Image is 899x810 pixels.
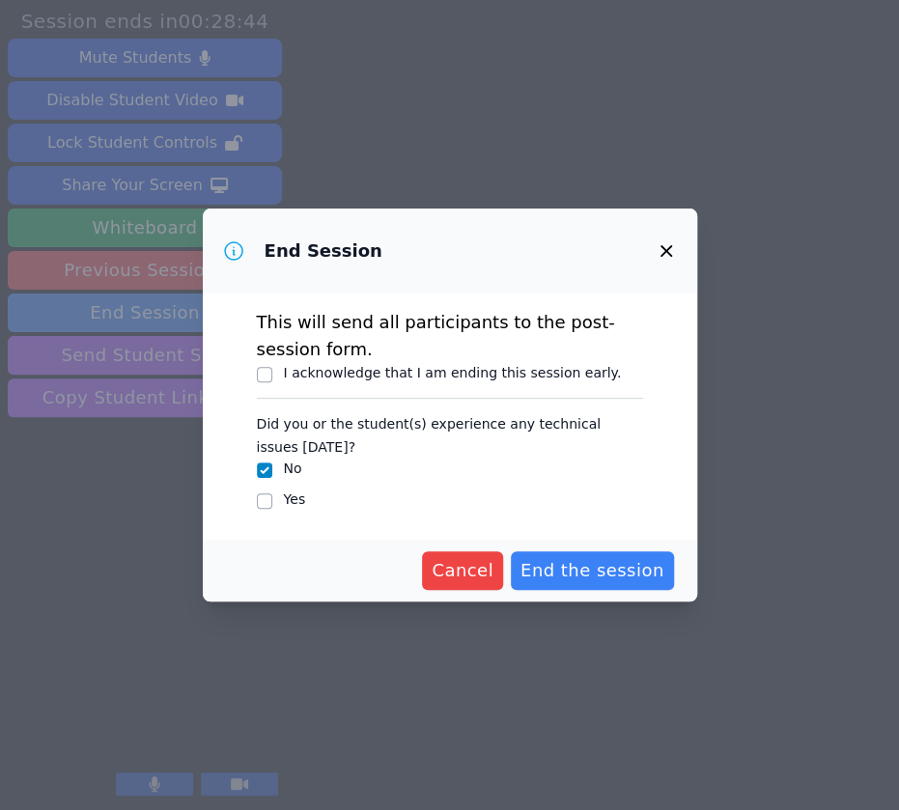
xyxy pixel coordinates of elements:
[511,551,674,590] button: End the session
[257,309,643,363] p: This will send all participants to the post-session form.
[265,239,382,263] h3: End Session
[432,557,493,584] span: Cancel
[284,491,306,507] label: Yes
[257,406,643,459] legend: Did you or the student(s) experience any technical issues [DATE]?
[284,461,302,476] label: No
[284,365,622,380] label: I acknowledge that I am ending this session early.
[520,557,664,584] span: End the session
[422,551,503,590] button: Cancel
